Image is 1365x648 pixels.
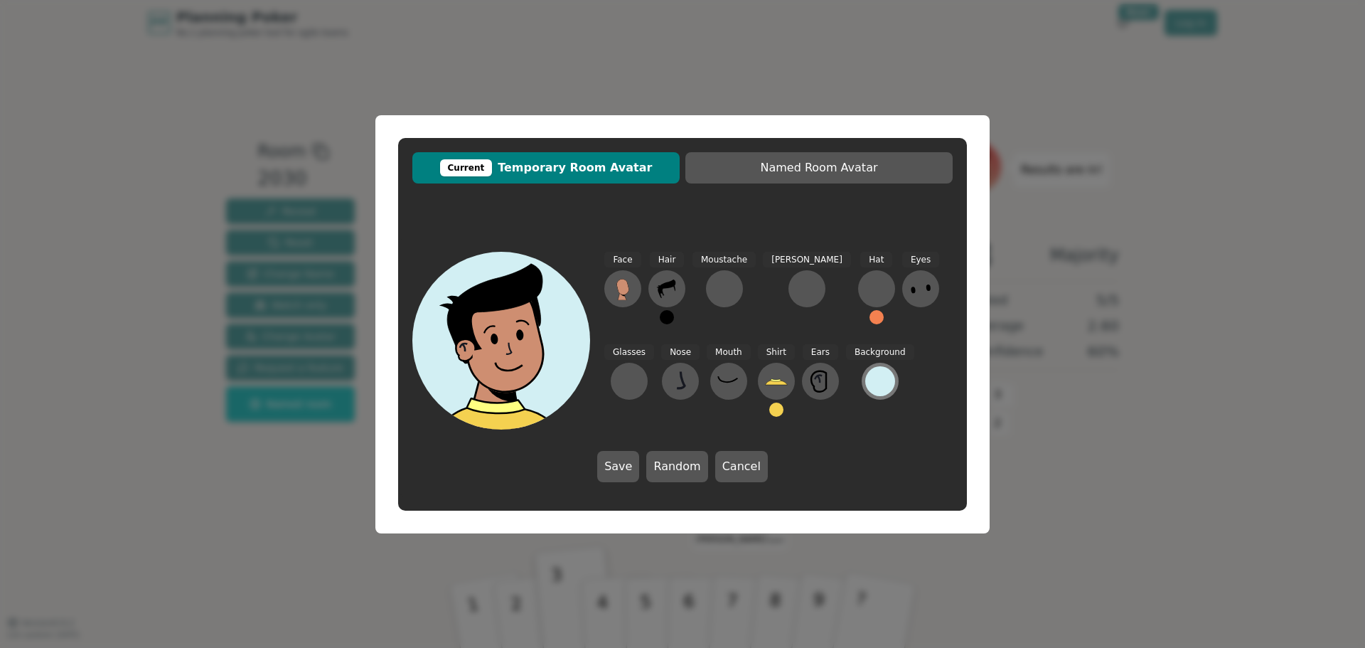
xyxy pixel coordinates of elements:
[646,451,707,482] button: Random
[604,344,654,361] span: Glasses
[650,252,685,268] span: Hair
[685,152,953,184] button: Named Room Avatar
[597,451,639,482] button: Save
[412,152,680,184] button: CurrentTemporary Room Avatar
[803,344,838,361] span: Ears
[692,159,946,176] span: Named Room Avatar
[846,344,914,361] span: Background
[715,451,768,482] button: Cancel
[758,344,795,361] span: Shirt
[419,159,673,176] span: Temporary Room Avatar
[604,252,641,268] span: Face
[661,344,700,361] span: Nose
[763,252,851,268] span: [PERSON_NAME]
[707,344,751,361] span: Mouth
[692,252,756,268] span: Moustache
[440,159,493,176] div: Current
[860,252,892,268] span: Hat
[902,252,939,268] span: Eyes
